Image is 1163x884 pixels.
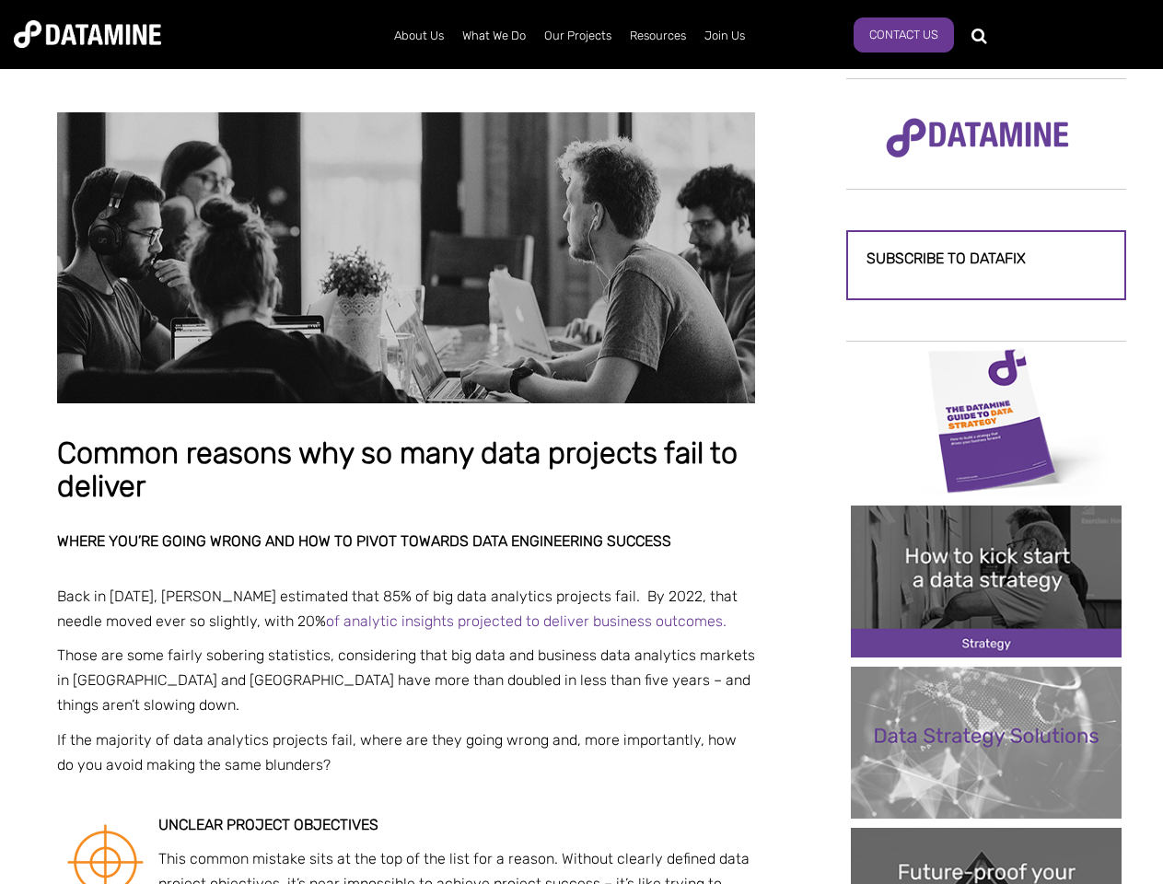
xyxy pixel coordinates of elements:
[851,506,1122,657] img: 20241212 How to kick start a data strategy-2
[874,106,1081,170] img: Datamine Logo No Strapline - Purple
[851,667,1122,819] img: 202408 Data Strategy Solutions feature image
[851,343,1122,495] img: Data Strategy Cover thumbnail
[57,437,755,503] h1: Common reasons why so many data projects fail to deliver
[535,12,621,60] a: Our Projects
[57,727,755,777] p: If the majority of data analytics projects fail, where are they going wrong and, more importantly...
[326,612,727,630] a: of analytic insights projected to deliver business outcomes.
[14,20,161,48] img: Datamine
[57,533,755,550] h2: Where you’re going wrong and how to pivot towards data engineering success
[453,12,535,60] a: What We Do
[57,643,755,718] p: Those are some fairly sobering statistics, considering that big data and business data analytics ...
[158,816,378,833] strong: Unclear project objectives
[385,12,453,60] a: About Us
[695,12,754,60] a: Join Us
[57,584,755,634] p: Back in [DATE], [PERSON_NAME] estimated that 85% of big data analytics projects fail. By 2022, th...
[57,112,755,403] img: Common reasons why so many data projects fail to deliver
[621,12,695,60] a: Resources
[854,17,954,52] a: Contact Us
[866,250,1106,267] h3: Subscribe to datafix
